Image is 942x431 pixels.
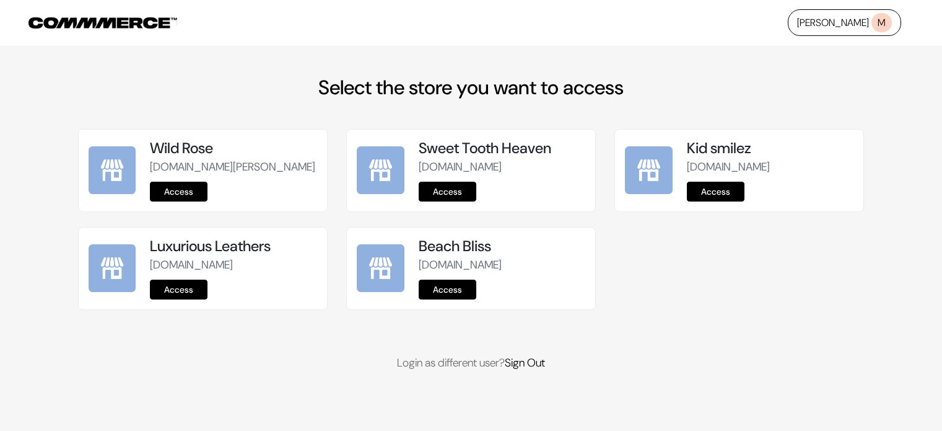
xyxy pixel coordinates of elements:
img: COMMMERCE [28,17,177,29]
span: M [871,13,892,32]
a: Access [687,182,744,202]
img: Wild Rose [89,146,136,194]
p: [DOMAIN_NAME] [419,257,585,273]
p: [DOMAIN_NAME] [687,159,853,176]
h5: Sweet Tooth Heaven [419,140,585,158]
a: Sign Out [505,355,545,370]
img: Luxurious Leathers [89,244,136,292]
h5: Luxurious Leathers [150,238,316,255]
img: Sweet Tooth Heaven [357,146,404,194]
img: Beach Bliss [357,244,404,292]
p: Login as different user? [78,355,865,371]
h2: Select the store you want to access [78,76,865,99]
a: Access [419,182,476,202]
img: Kid smilez [625,146,673,194]
a: [PERSON_NAME]M [788,9,901,36]
p: [DOMAIN_NAME] [150,257,316,273]
a: Access [419,280,476,300]
h5: Kid smilez [687,140,853,158]
p: [DOMAIN_NAME] [419,159,585,176]
a: Access [150,182,207,202]
h5: Wild Rose [150,140,316,158]
h5: Beach Bliss [419,238,585,255]
a: Access [150,280,207,300]
p: [DOMAIN_NAME][PERSON_NAME] [150,159,316,176]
